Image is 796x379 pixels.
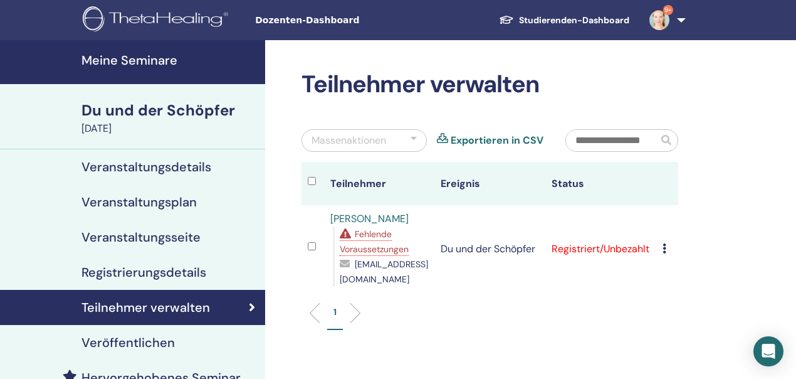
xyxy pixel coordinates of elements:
[441,242,535,255] font: Du und der Schöpfer
[81,159,211,175] font: Veranstaltungsdetails
[81,299,210,316] font: Teilnehmer verwalten
[340,259,428,285] font: [EMAIL_ADDRESS][DOMAIN_NAME]
[81,52,177,68] font: Meine Seminare
[74,100,265,136] a: Du und der Schöpfer[DATE]
[301,68,539,100] font: Teilnehmer verwalten
[81,122,112,135] font: [DATE]
[664,6,672,14] font: 9+
[330,212,409,225] a: [PERSON_NAME]
[499,14,514,25] img: graduation-cap-white.svg
[489,8,639,32] a: Studierenden-Dashboard
[312,134,386,147] font: Massenaktionen
[451,133,543,148] a: Exportieren in CSV
[83,6,233,35] img: logo.png
[552,177,584,190] font: Status
[441,177,480,190] font: Ereignis
[81,100,235,120] font: Du und der Schöpfer
[649,10,669,30] img: default.jpg
[81,194,197,210] font: Veranstaltungsplan
[330,177,386,190] font: Teilnehmer
[81,264,206,280] font: Registrierungsdetails
[81,229,201,245] font: Veranstaltungsseite
[81,334,175,351] font: Veröffentlichen
[333,306,337,318] font: 1
[451,134,543,147] font: Exportieren in CSV
[519,14,629,26] font: Studierenden-Dashboard
[753,336,783,366] div: Öffnen Sie den Intercom Messenger
[255,15,359,25] font: Dozenten-Dashboard
[340,228,409,255] font: Fehlende Voraussetzungen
